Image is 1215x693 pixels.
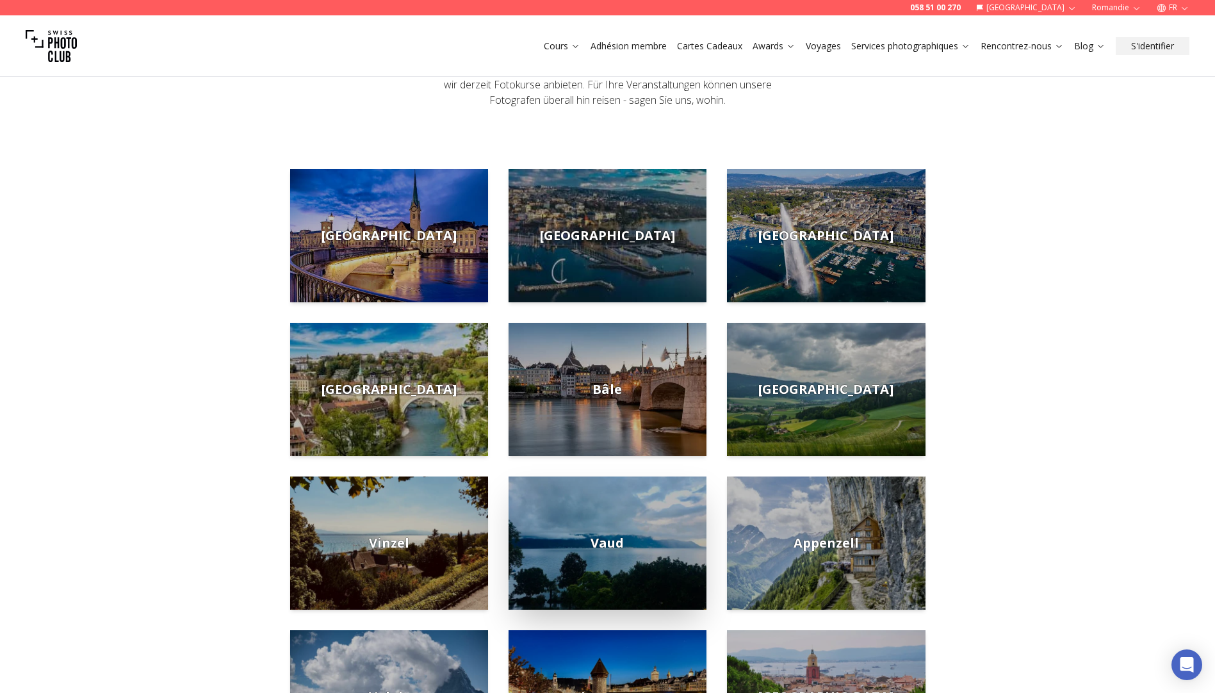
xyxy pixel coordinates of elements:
[290,169,488,302] img: zurich
[509,323,706,456] img: basel
[758,227,893,245] span: [GEOGRAPHIC_DATA]
[801,37,846,55] button: Voyages
[591,40,667,53] a: Adhésion membre
[727,323,925,456] img: neuchatel
[758,380,893,398] span: [GEOGRAPHIC_DATA]
[727,477,925,610] a: Appenzell
[290,169,488,302] a: [GEOGRAPHIC_DATA]
[26,20,77,72] img: Swiss photo club
[727,323,925,456] a: [GEOGRAPHIC_DATA]
[322,380,457,398] span: [GEOGRAPHIC_DATA]
[544,40,580,53] a: Cours
[591,534,624,552] span: Vaud
[290,323,488,456] a: [GEOGRAPHIC_DATA]
[851,40,970,53] a: Services photographiques
[794,534,859,552] span: Appenzell
[1069,37,1111,55] button: Blog
[540,227,675,245] span: [GEOGRAPHIC_DATA]
[727,169,925,302] a: [GEOGRAPHIC_DATA]
[672,37,747,55] button: Cartes Cadeaux
[369,534,409,552] span: Vinzel
[585,37,672,55] button: Adhésion membre
[747,37,801,55] button: Awards
[322,227,457,245] span: [GEOGRAPHIC_DATA]
[975,37,1069,55] button: Rencontrez-nous
[509,477,706,610] img: vaud
[727,169,925,302] img: geneve
[753,40,795,53] a: Awards
[677,40,742,53] a: Cartes Cadeaux
[539,37,585,55] button: Cours
[910,3,961,13] a: 058 51 00 270
[1074,40,1105,53] a: Blog
[806,40,841,53] a: Voyages
[509,477,706,610] a: Vaud
[290,323,488,456] img: bern
[981,40,1064,53] a: Rencontrez-nous
[509,169,706,302] a: [GEOGRAPHIC_DATA]
[290,477,488,610] img: vinzel
[1116,37,1189,55] button: S'identifier
[290,477,488,610] a: Vinzel
[592,380,622,398] span: Bâle
[509,169,706,302] img: lausanne
[509,323,706,456] a: Bâle
[1171,649,1202,680] div: Ouvrir le Messenger Intercom
[727,477,925,610] img: appenzell
[846,37,975,55] button: Services photographiques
